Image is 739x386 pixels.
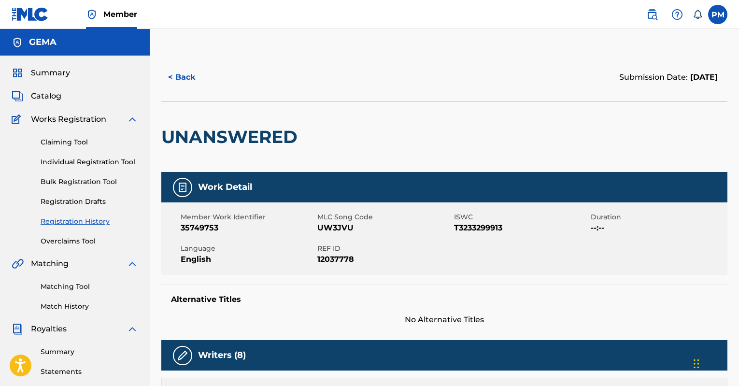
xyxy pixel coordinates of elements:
[103,9,137,20] span: Member
[181,254,315,265] span: English
[41,137,138,147] a: Claiming Tool
[591,222,725,234] span: --:--
[454,212,588,222] span: ISWC
[161,126,302,148] h2: UNANSWERED
[12,67,70,79] a: SummarySummary
[668,5,687,24] div: Help
[198,182,252,193] h5: Work Detail
[127,114,138,125] img: expand
[12,258,24,270] img: Matching
[181,222,315,234] span: 35749753
[41,177,138,187] a: Bulk Registration Tool
[12,114,24,125] img: Works Registration
[12,90,23,102] img: Catalog
[41,301,138,312] a: Match History
[12,90,61,102] a: CatalogCatalog
[127,258,138,270] img: expand
[693,10,702,19] div: Notifications
[41,367,138,377] a: Statements
[161,314,727,326] span: No Alternative Titles
[591,212,725,222] span: Duration
[31,323,67,335] span: Royalties
[41,282,138,292] a: Matching Tool
[688,72,718,82] span: [DATE]
[198,350,246,361] h5: Writers (8)
[12,323,23,335] img: Royalties
[177,350,188,361] img: Writers
[646,9,658,20] img: search
[86,9,98,20] img: Top Rightsholder
[31,114,106,125] span: Works Registration
[317,243,452,254] span: REF ID
[31,258,69,270] span: Matching
[41,197,138,207] a: Registration Drafts
[177,182,188,193] img: Work Detail
[708,5,727,24] div: User Menu
[12,67,23,79] img: Summary
[671,9,683,20] img: help
[31,90,61,102] span: Catalog
[12,7,49,21] img: MLC Logo
[691,340,739,386] div: Chat-Widget
[317,212,452,222] span: MLC Song Code
[691,340,739,386] iframe: Chat Widget
[127,323,138,335] img: expand
[619,71,718,83] div: Submission Date:
[317,222,452,234] span: UW3JVU
[41,216,138,227] a: Registration History
[161,65,219,89] button: < Back
[12,37,23,48] img: Accounts
[181,243,315,254] span: Language
[41,347,138,357] a: Summary
[31,67,70,79] span: Summary
[642,5,662,24] a: Public Search
[454,222,588,234] span: T3233299913
[171,295,718,304] h5: Alternative Titles
[712,246,739,324] iframe: Resource Center
[41,236,138,246] a: Overclaims Tool
[694,349,699,378] div: Ziehen
[29,37,57,48] h5: GEMA
[317,254,452,265] span: 12037778
[41,157,138,167] a: Individual Registration Tool
[181,212,315,222] span: Member Work Identifier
